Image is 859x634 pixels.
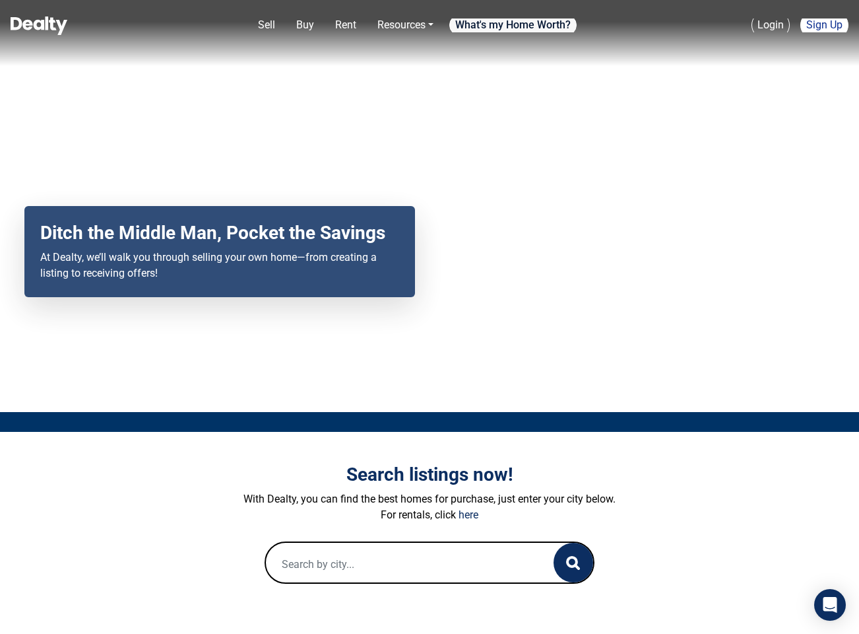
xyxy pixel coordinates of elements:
[291,12,319,38] a: Buy
[330,12,362,38] a: Rent
[751,11,790,39] a: Login
[459,509,478,521] a: here
[814,589,846,621] div: Open Intercom Messenger
[800,11,848,39] a: Sign Up
[40,250,399,281] p: At Dealty, we’ll walk you through selling your own home—from creating a listing to receiving offers!
[63,464,796,486] h3: Search listings now!
[253,12,280,38] a: Sell
[63,491,796,507] p: With Dealty, you can find the best homes for purchase, just enter your city below.
[372,12,439,38] a: Resources
[40,222,399,244] h2: Ditch the Middle Man, Pocket the Savings
[7,594,46,634] iframe: BigID CMP Widget
[266,543,527,585] input: Search by city...
[63,507,796,523] p: For rentals, click
[11,17,67,35] img: Dealty - Buy, Sell & Rent Homes
[449,15,577,36] a: What's my Home Worth?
